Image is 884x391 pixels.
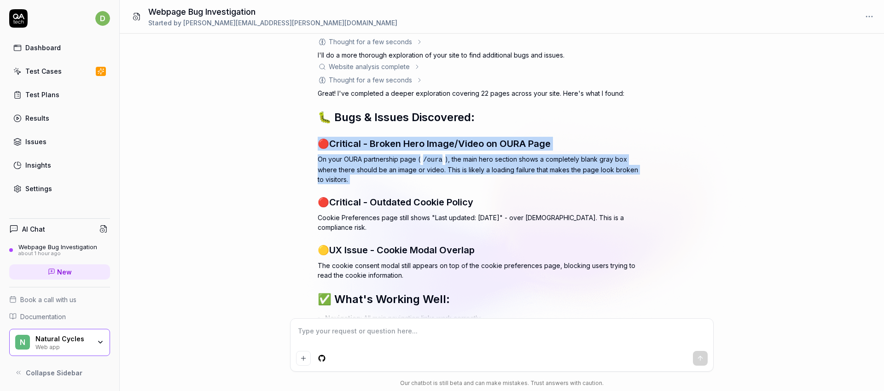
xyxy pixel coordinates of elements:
[318,261,640,280] p: The cookie consent modal still appears on top of the cookie preferences page, blocking users tryi...
[9,109,110,127] a: Results
[329,75,412,85] div: Thought for a few seconds
[25,90,59,99] div: Test Plans
[9,243,110,257] a: Webpage Bug Investigationabout 1 hour ago
[95,9,110,28] button: d
[26,368,82,378] span: Collapse Sidebar
[9,156,110,174] a: Insights
[290,379,714,387] div: Our chatbot is still beta and can make mistakes. Trust answers with caution.
[318,137,640,151] h3: 🔴
[318,213,640,232] p: Cookie Preferences page still shows "Last updated: [DATE]" - over [DEMOGRAPHIC_DATA]. This is a c...
[35,335,91,343] div: Natural Cycles
[25,66,62,76] div: Test Cases
[20,295,76,304] span: Book a call with us
[25,113,49,123] div: Results
[9,295,110,304] a: Book a call with us
[318,195,640,209] h3: 🔴
[22,224,45,234] h4: AI Chat
[325,314,361,322] span: Navigation
[9,312,110,321] a: Documentation
[296,351,311,366] button: Add attachment
[20,312,66,321] span: Documentation
[18,243,97,251] div: Webpage Bug Investigation
[25,43,61,53] div: Dashboard
[318,154,640,184] p: On your OURA partnership page ( ), the main hero section shows a completely blank gray box where ...
[329,245,475,256] span: UX Issue - Cookie Modal Overlap
[329,138,551,149] span: Critical - Broken Hero Image/Video on OURA Page
[57,267,72,277] span: New
[9,39,110,57] a: Dashboard
[9,180,110,198] a: Settings
[15,335,30,350] span: N
[148,6,397,18] h1: Webpage Bug Investigation
[318,243,640,257] h3: 🟡
[9,363,110,382] button: Collapse Sidebar
[329,62,410,71] div: Website analysis complete
[18,251,97,257] div: about 1 hour ago
[318,109,640,126] h2: 🐛 Bugs & Issues Discovered:
[318,88,640,98] p: Great! I've completed a deeper exploration covering 22 pages across your site. Here's what I found:
[183,19,397,27] span: [PERSON_NAME][EMAIL_ADDRESS][PERSON_NAME][DOMAIN_NAME]
[420,155,445,164] code: /oura
[25,160,51,170] div: Insights
[329,197,473,208] span: Critical - Outdated Cookie Policy
[9,86,110,104] a: Test Plans
[9,62,110,80] a: Test Cases
[25,184,52,193] div: Settings
[325,311,640,325] li: : All main navigation links work correctly
[318,50,640,60] p: I'll do a more thorough exploration of your site to find additional bugs and issues.
[318,291,640,308] h2: ✅ What's Working Well:
[95,11,110,26] span: d
[35,343,91,350] div: Web app
[329,37,412,47] div: Thought for a few seconds
[9,329,110,356] button: NNatural CyclesWeb app
[9,264,110,280] a: New
[148,18,397,28] div: Started by
[9,133,110,151] a: Issues
[25,137,47,146] div: Issues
